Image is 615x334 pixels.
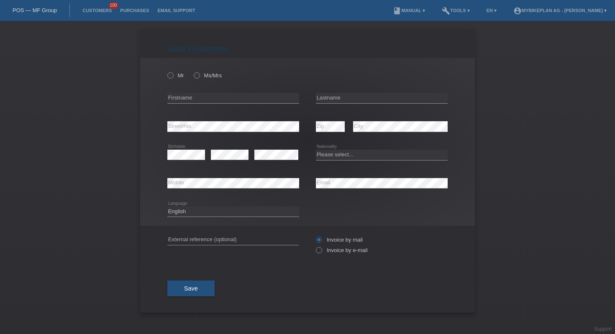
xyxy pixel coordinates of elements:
[194,72,199,78] input: Ms/Mrs
[316,237,321,247] input: Invoice by mail
[167,72,184,79] label: Mr
[389,8,429,13] a: bookManual ▾
[442,7,450,15] i: build
[316,247,368,253] label: Invoice by e-mail
[513,7,522,15] i: account_circle
[153,8,199,13] a: Email Support
[393,7,401,15] i: book
[167,280,215,296] button: Save
[482,8,501,13] a: EN ▾
[13,7,57,13] a: POS — MF Group
[509,8,611,13] a: account_circleMybikeplan AG - [PERSON_NAME] ▾
[167,43,448,54] h1: Add customer
[316,247,321,258] input: Invoice by e-mail
[167,72,173,78] input: Mr
[594,326,612,332] a: Support
[109,2,119,9] span: 100
[438,8,474,13] a: buildTools ▾
[316,237,363,243] label: Invoice by mail
[184,285,198,292] span: Save
[78,8,116,13] a: Customers
[116,8,153,13] a: Purchases
[194,72,222,79] label: Ms/Mrs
